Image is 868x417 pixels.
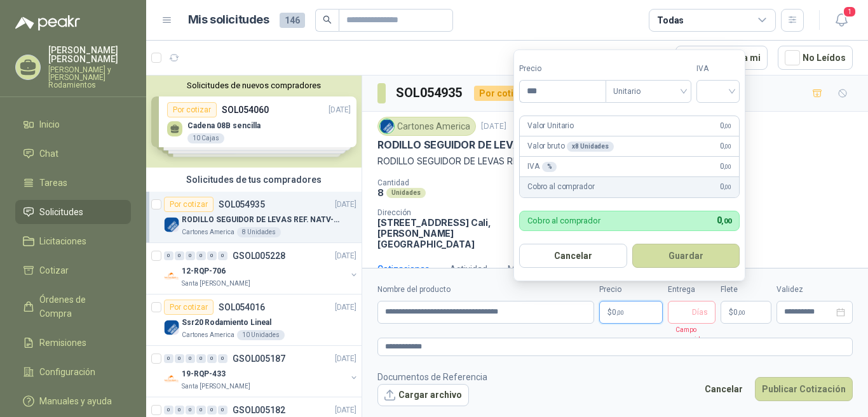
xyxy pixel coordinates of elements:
[377,284,594,296] label: Nombre del producto
[48,66,131,89] p: [PERSON_NAME] y [PERSON_NAME] Rodamientos
[39,147,58,161] span: Chat
[377,154,853,168] p: RODILLO SEGUIDOR DE LEVAS REF. NATV-17-PPA [PERSON_NAME]
[196,251,206,260] div: 0
[717,215,731,225] span: 0
[15,229,131,253] a: Licitaciones
[729,308,733,316] span: $
[39,176,67,190] span: Tareas
[164,251,173,260] div: 0
[39,365,95,379] span: Configuración
[542,162,557,172] div: %
[146,192,362,243] a: Por cotizarSOL054935[DATE] Company LogoRODILLO SEGUIDOR DE LEVAS REF. NATV-17-PPA [PERSON_NAME]Ca...
[721,284,771,296] label: Flete
[280,13,305,28] span: 146
[182,381,250,392] p: Santa [PERSON_NAME]
[527,140,614,152] p: Valor bruto
[218,354,227,363] div: 0
[696,63,740,75] label: IVA
[164,248,359,289] a: 0 0 0 0 0 0 GSOL005228[DATE] Company Logo12-RQP-706Santa [PERSON_NAME]
[39,205,83,219] span: Solicitudes
[778,46,853,70] button: No Leídos
[237,227,281,237] div: 8 Unidades
[48,46,131,63] p: [PERSON_NAME] [PERSON_NAME]
[692,301,708,323] span: Días
[474,86,532,101] div: Por cotizar
[632,244,740,268] button: Guardar
[724,143,731,150] span: ,00
[218,406,227,414] div: 0
[519,244,627,268] button: Cancelar
[15,331,131,355] a: Remisiones
[668,324,715,345] p: Campo requerido
[721,217,731,225] span: ,00
[450,262,487,276] div: Actividad
[377,384,469,407] button: Cargar archivo
[146,168,362,192] div: Solicitudes de tus compradores
[567,142,614,152] div: x 8 Unidades
[377,187,384,198] p: 8
[396,83,464,103] h3: SOL054935
[182,214,340,226] p: RODILLO SEGUIDOR DE LEVAS REF. NATV-17-PPA [PERSON_NAME]
[386,188,426,198] div: Unidades
[599,284,663,296] label: Precio
[15,142,131,166] a: Chat
[724,122,731,129] span: ,00
[146,295,362,346] a: Por cotizarSOL054016[DATE] Company LogoSsr20 Rodamiento LinealCartones America10 Unidades
[527,181,594,193] p: Cobro al comprador
[207,354,217,363] div: 0
[527,161,557,173] p: IVA
[377,262,430,276] div: Cotizaciones
[720,161,731,173] span: 0
[233,354,285,363] p: GSOL005187
[527,216,600,225] p: Cobro al comprador
[335,199,356,211] p: [DATE]
[755,377,853,401] button: Publicar Cotización
[164,300,214,315] div: Por cotizar
[164,197,214,212] div: Por cotizar
[15,15,80,30] img: Logo peakr
[207,251,217,260] div: 0
[657,13,684,27] div: Todas
[380,119,394,133] img: Company Logo
[219,200,265,209] p: SOL054935
[323,15,332,24] span: search
[182,317,271,329] p: Ssr20 Rodamiento Lineal
[377,208,517,217] p: Dirección
[724,183,731,190] span: ,00
[146,76,362,168] div: Solicitudes de nuevos compradoresPor cotizarSOL054060[DATE] Cadena 08B sencilla10 CajasPor cotiza...
[186,354,195,363] div: 0
[207,406,217,414] div: 0
[233,251,285,260] p: GSOL005228
[182,279,250,289] p: Santa [PERSON_NAME]
[613,82,684,101] span: Unitario
[675,46,768,70] button: Asignado a mi
[15,258,131,282] a: Cotizar
[15,171,131,195] a: Tareas
[377,178,544,187] p: Cantidad
[15,200,131,224] a: Solicitudes
[519,63,606,75] label: Precio
[164,354,173,363] div: 0
[39,234,86,248] span: Licitaciones
[182,330,234,340] p: Cartones America
[720,181,731,193] span: 0
[188,11,269,29] h1: Mis solicitudes
[39,263,69,277] span: Cotizar
[15,288,131,326] a: Órdenes de Compra
[164,406,173,414] div: 0
[164,268,179,284] img: Company Logo
[733,308,745,316] span: 0
[182,227,234,237] p: Cartones America
[599,301,663,324] p: $0,00
[527,120,574,132] p: Valor Unitario
[39,117,60,131] span: Inicio
[219,303,265,312] p: SOL054016
[377,117,476,136] div: Cartones America
[335,353,356,365] p: [DATE]
[481,121,506,133] p: [DATE]
[182,368,226,380] p: 19-RQP-433
[592,48,665,68] div: 1 - 50 de 84
[196,354,206,363] div: 0
[39,394,112,408] span: Manuales y ayuda
[175,251,184,260] div: 0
